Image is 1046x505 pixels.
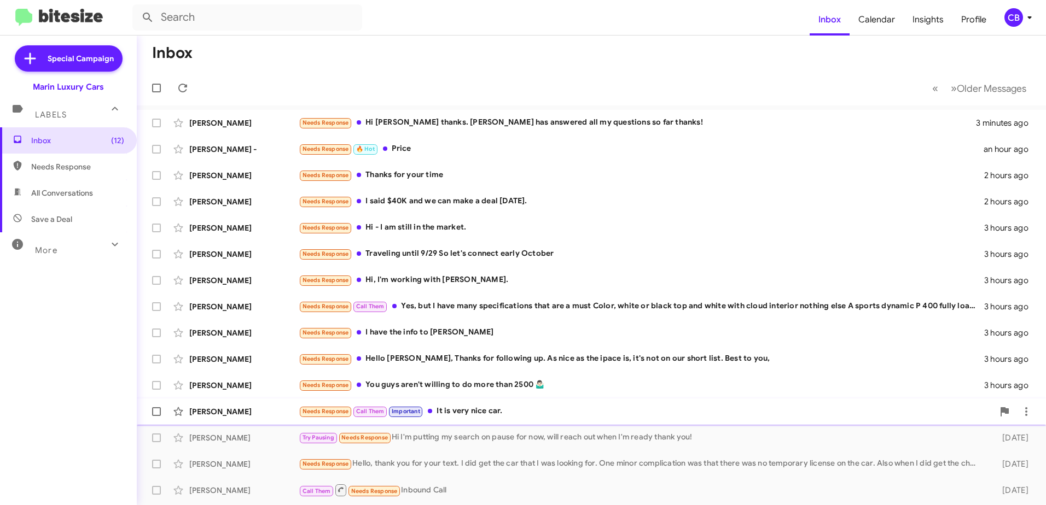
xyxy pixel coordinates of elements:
span: Needs Response [303,329,349,336]
span: Save a Deal [31,214,72,225]
span: Labels [35,110,67,120]
div: [PERSON_NAME] [189,354,299,365]
div: 3 hours ago [984,354,1037,365]
span: Needs Response [303,198,349,205]
div: Thanks for your time [299,169,984,181]
span: Needs Response [303,119,349,126]
div: 3 hours ago [984,249,1037,260]
div: Price [299,143,984,155]
a: Special Campaign [15,45,123,72]
span: Special Campaign [48,53,114,64]
span: (12) [111,135,124,146]
a: Profile [952,4,995,36]
button: CB [995,8,1034,27]
div: 3 minutes ago [976,118,1037,128]
span: » [951,81,957,95]
div: [PERSON_NAME] [189,432,299,443]
div: [PERSON_NAME] [189,380,299,391]
div: 2 hours ago [984,196,1037,207]
h1: Inbox [152,44,193,62]
span: « [932,81,938,95]
div: [DATE] [985,432,1037,443]
span: Older Messages [957,83,1026,95]
div: Hello [PERSON_NAME], Thanks for following up. As nice as the ipace is, it's not on our short list... [299,353,984,365]
div: [DATE] [985,485,1037,496]
div: CB [1004,8,1023,27]
div: 3 hours ago [984,275,1037,286]
div: 3 hours ago [984,222,1037,233]
div: [PERSON_NAME] [189,170,299,181]
span: Needs Response [303,224,349,231]
div: Inbound Call [299,483,985,497]
span: All Conversations [31,187,93,198]
span: Needs Response [303,408,349,415]
div: Yes, but I have many specifications that are a must Color, white or black top and white with clou... [299,300,984,313]
span: Inbox [31,135,124,146]
button: Next [944,77,1033,99]
span: More [35,245,57,255]
a: Calendar [850,4,904,36]
span: Needs Response [351,488,398,495]
span: Call Them [356,408,385,415]
div: Hi [PERSON_NAME] thanks. [PERSON_NAME] has answered all my questions so far thanks! [299,116,976,129]
div: [PERSON_NAME] [189,406,299,417]
div: Traveling until 9/29 So let's connect early October [299,248,984,260]
span: Needs Response [303,172,349,179]
span: Call Them [356,303,385,310]
input: Search [132,4,362,31]
a: Insights [904,4,952,36]
div: [PERSON_NAME] [189,222,299,233]
div: [PERSON_NAME] [189,196,299,207]
div: [PERSON_NAME] [189,485,299,496]
div: 2 hours ago [984,170,1037,181]
div: 3 hours ago [984,327,1037,338]
div: [PERSON_NAME] [189,275,299,286]
nav: Page navigation example [926,77,1033,99]
span: Needs Response [303,460,349,467]
div: [PERSON_NAME] [189,301,299,312]
span: Important [392,408,420,415]
span: Needs Response [303,381,349,389]
span: Needs Response [303,277,349,284]
a: Inbox [810,4,850,36]
span: Needs Response [31,161,124,172]
div: [PERSON_NAME] [189,249,299,260]
div: Hello, thank you for your text. I did get the car that I was looking for. One minor complication ... [299,457,985,470]
div: 3 hours ago [984,380,1037,391]
span: Needs Response [303,303,349,310]
span: Needs Response [303,355,349,362]
div: [PERSON_NAME] [189,459,299,469]
div: Hi, I'm working with [PERSON_NAME]. [299,274,984,286]
span: Try Pausing [303,434,334,441]
div: You guys aren't willing to do more than 2500 🤷🏻‍♂️ [299,379,984,391]
div: 3 hours ago [984,301,1037,312]
div: Hi - I am still in the market. [299,221,984,234]
div: Marin Luxury Cars [33,81,104,92]
div: [DATE] [985,459,1037,469]
div: [PERSON_NAME] - [189,144,299,155]
span: Needs Response [303,145,349,152]
div: an hour ago [984,144,1037,155]
div: [PERSON_NAME] [189,327,299,338]
div: I have the info to [PERSON_NAME] [299,326,984,339]
span: Call Them [303,488,331,495]
div: It is very nice car. [299,405,993,418]
div: I said $40K and we can make a deal [DATE]. [299,195,984,208]
button: Previous [926,77,945,99]
div: Hi I'm putting my search on pause for now, will reach out when I'm ready thank you! [299,431,985,444]
div: [PERSON_NAME] [189,118,299,128]
span: 🔥 Hot [356,145,375,152]
span: Needs Response [303,250,349,257]
span: Needs Response [341,434,388,441]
